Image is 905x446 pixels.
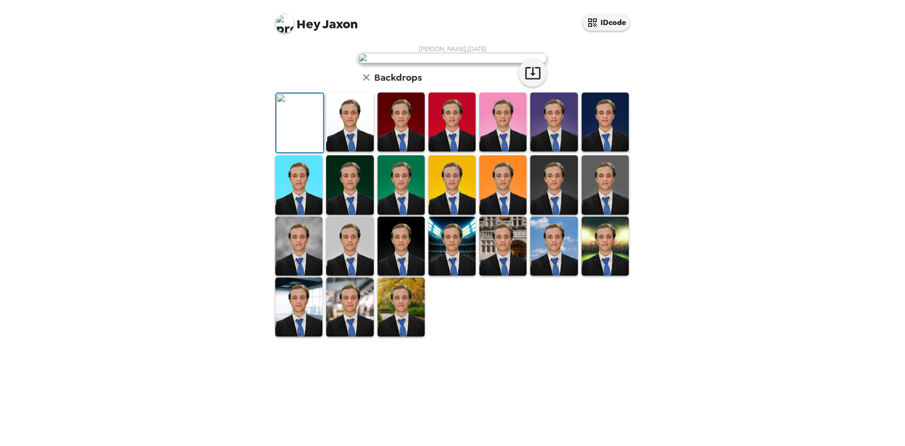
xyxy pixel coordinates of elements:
[358,53,547,63] img: user
[275,9,358,31] span: Jaxon
[419,45,486,53] span: [PERSON_NAME] , [DATE]
[276,93,323,152] img: Original
[583,14,630,31] button: IDcode
[275,14,294,33] img: profile pic
[296,16,320,33] span: Hey
[374,70,422,85] h6: Backdrops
